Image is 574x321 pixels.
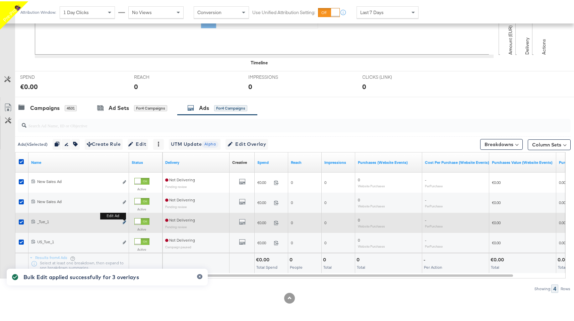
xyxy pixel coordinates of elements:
[291,158,319,164] a: The number of people your ad was served to.
[171,139,218,147] span: UTM Update
[169,138,220,148] button: UTM UpdateAlpha
[134,80,138,90] div: 0
[165,223,187,228] sub: Pending review
[257,179,271,184] span: €0.00
[248,80,252,90] div: 0
[358,176,360,181] span: 0
[492,239,501,244] span: €0.00
[323,255,328,262] div: 0
[134,226,149,230] label: Active
[324,219,326,224] span: 0
[65,104,77,110] div: 4531
[128,138,148,148] button: Edit
[100,211,126,218] b: Edit ad
[491,263,499,268] span: Total
[37,178,119,183] div: New Sales Ad
[492,179,501,184] span: €0.00
[20,80,38,90] div: €0.00
[358,203,385,207] sub: Website Purchases
[165,183,187,187] sub: Pending review
[324,239,326,244] span: 0
[256,263,277,268] span: Total Spend
[560,285,571,290] div: Rows
[558,255,572,262] div: 0.00x
[363,80,367,90] div: 0
[37,238,119,243] div: US_Tue_1
[323,263,332,268] span: Total
[425,183,443,187] sub: Per Purchase
[214,104,247,110] div: for 4 Campaigns
[559,199,568,204] span: 0.00x
[425,203,443,207] sub: Per Purchase
[358,243,385,247] sub: Website Purchases
[30,103,60,111] div: Campaigns
[559,219,568,224] span: 0.00x
[248,73,299,79] span: IMPRESSIONS
[425,236,426,241] span: -
[559,239,568,244] span: 0.00x
[18,140,48,146] div: Ads ( 4 Selected)
[165,216,195,221] span: Not Delivering
[226,138,268,148] button: Edit Overlay
[357,255,362,262] div: 0
[425,196,426,201] span: -
[290,255,295,262] div: 0
[424,263,442,268] span: Per Action
[291,239,293,244] span: 0
[37,218,119,223] div: _Tue_1
[165,236,195,241] span: Not Delivering
[291,219,293,224] span: 0
[363,73,413,79] span: CLICKS (LINK)
[425,158,489,164] a: The average cost for each purchase tracked by your Custom Audience pixel on your website after pe...
[165,244,191,248] sub: Campaign paused
[109,103,129,111] div: Ad Sets
[425,176,426,181] span: -
[425,243,443,247] sub: Per Purchase
[358,223,385,227] sub: Website Purchases
[290,263,303,268] span: People
[528,138,571,149] button: Column Sets
[257,199,271,204] span: €0.00
[165,203,187,207] sub: Pending review
[252,8,315,14] label: Use Unified Attribution Setting:
[132,158,160,164] a: Shows the current state of your Ad.
[122,218,126,225] button: Edit ad
[232,158,247,164] a: Shows the creative associated with your ad.
[134,104,167,110] div: for 4 Campaigns
[199,103,209,111] div: Ads
[551,283,558,292] div: 4
[165,176,195,181] span: Not Delivering
[37,198,119,203] div: New Sales Ad
[23,272,139,280] div: Bulk Edit applied successfully for 3 overlays
[291,199,293,204] span: 0
[134,206,149,210] label: Active
[257,158,285,164] a: The total amount spent to date.
[358,183,385,187] sub: Website Purchases
[31,158,126,164] a: Ad Name.
[358,158,420,164] a: The number of times a purchase was made tracked by your Custom Audience pixel on your website aft...
[425,223,443,227] sub: Per Purchase
[165,158,227,164] a: Reflects the ability of your Ad to achieve delivery.
[165,196,195,201] span: Not Delivering
[324,199,326,204] span: 0
[492,219,501,224] span: €0.00
[257,219,271,224] span: €0.00
[534,285,551,290] div: Showing:
[130,139,146,147] span: Edit
[134,246,149,250] label: Active
[256,255,271,262] div: €0.00
[134,73,185,79] span: REACH
[85,138,123,148] button: Create Rule
[197,8,221,14] span: Conversion
[357,263,365,268] span: Total
[324,179,326,184] span: 0
[360,8,384,14] span: Last 7 Days
[358,216,360,221] span: 0
[228,139,266,147] span: Edit Overlay
[480,138,523,148] button: Breakdowns
[358,196,360,201] span: 0
[257,239,271,244] span: €0.00
[324,158,353,164] a: The number of times your ad was served. On mobile apps an ad is counted as served the first time ...
[291,179,293,184] span: 0
[424,255,427,262] div: -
